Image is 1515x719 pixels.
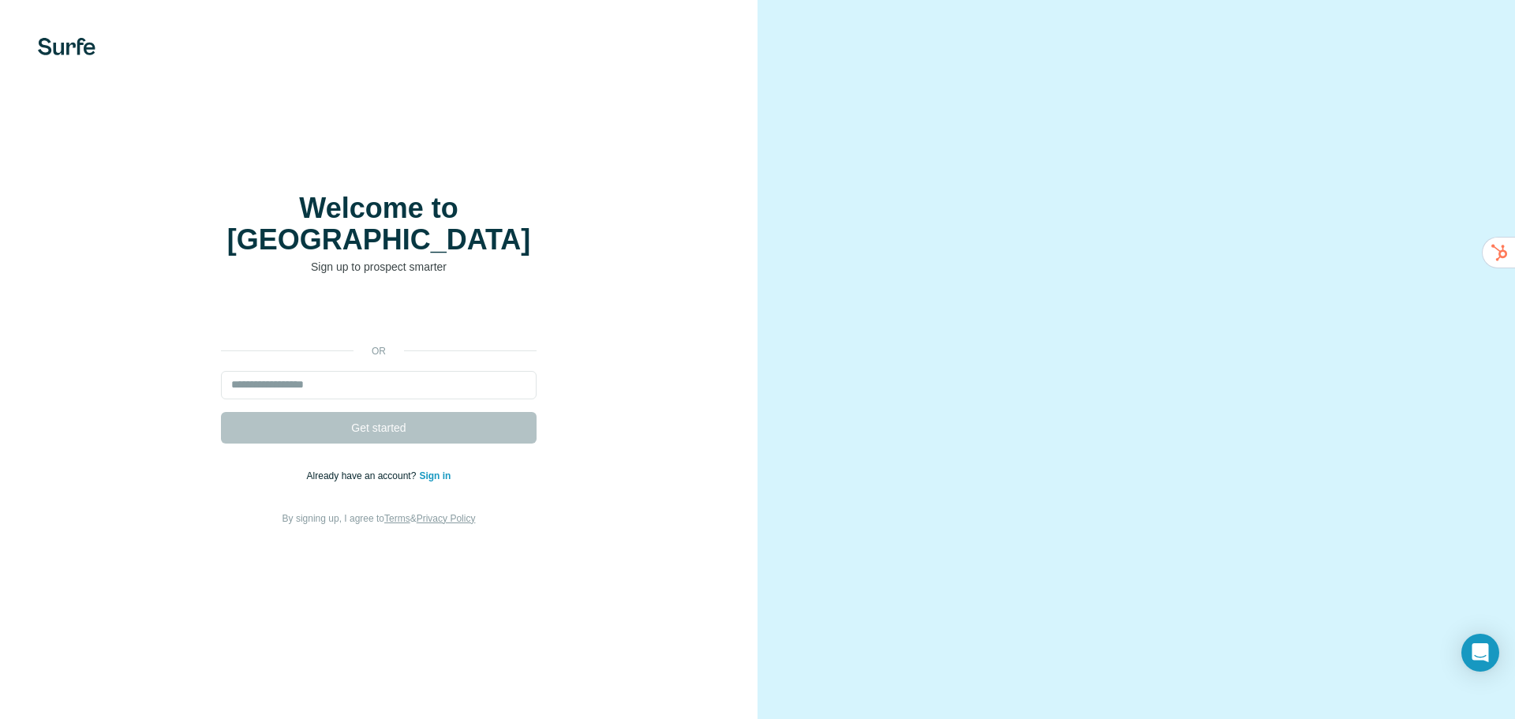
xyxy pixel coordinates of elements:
[221,193,537,256] h1: Welcome to [GEOGRAPHIC_DATA]
[282,513,476,524] span: By signing up, I agree to &
[213,298,544,333] iframe: Sign in with Google Button
[384,513,410,524] a: Terms
[221,259,537,275] p: Sign up to prospect smarter
[419,470,451,481] a: Sign in
[353,344,404,358] p: or
[417,513,476,524] a: Privacy Policy
[307,470,420,481] span: Already have an account?
[38,38,95,55] img: Surfe's logo
[1461,634,1499,672] div: Open Intercom Messenger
